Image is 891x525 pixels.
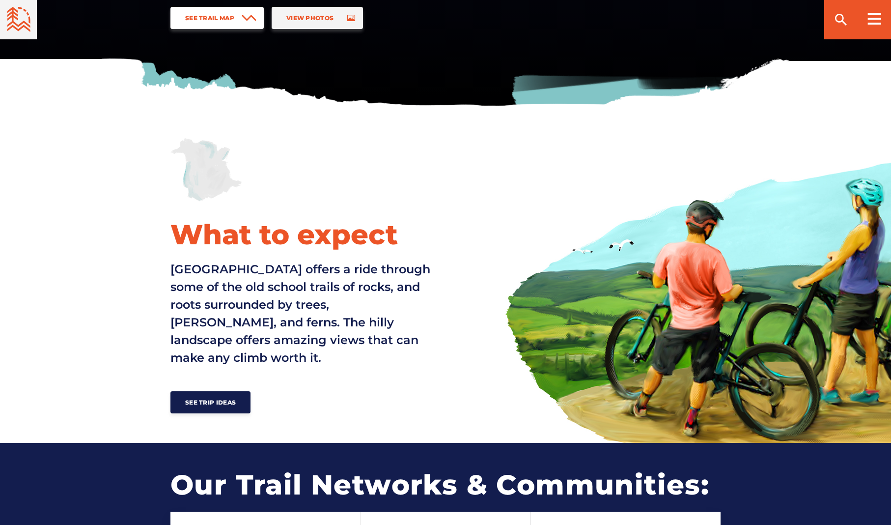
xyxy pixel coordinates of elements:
[272,7,363,29] a: View Photos
[286,14,334,22] span: View Photos
[833,12,849,28] ion-icon: search
[170,7,264,29] a: See Trail Map
[170,391,251,413] a: See Trip Ideas
[185,14,234,22] span: See Trail Map
[170,217,438,252] h2: What to expect
[185,399,236,406] span: See Trip Ideas
[170,261,438,367] p: [GEOGRAPHIC_DATA] offers a ride through some of the old school trails of rocks, and roots surroun...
